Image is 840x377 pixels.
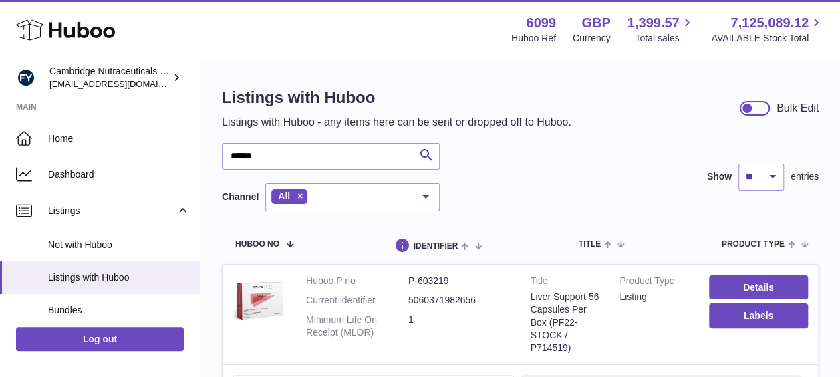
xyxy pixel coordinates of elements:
span: entries [791,170,819,183]
div: listing [619,291,689,303]
strong: 6099 [526,14,556,32]
span: 1,399.57 [627,14,680,32]
dt: Current identifier [306,294,408,307]
label: Show [707,170,732,183]
span: All [278,191,290,201]
span: Home [48,132,190,145]
img: internalAdmin-6099@internal.huboo.com [16,68,36,88]
dt: Minimum Life On Receipt (MLOR) [306,313,408,339]
dd: P-603219 [408,275,511,287]
span: 7,125,089.12 [730,14,809,32]
span: Huboo no [235,240,279,249]
span: Bundles [48,304,190,317]
strong: Product Type [619,275,689,291]
dd: 1 [408,313,511,339]
div: Liver Support 56 Capsules Per Box (PF22-STOCK / P714519) [531,291,600,354]
h1: Listings with Huboo [222,87,571,108]
label: Channel [222,191,259,203]
strong: Title [531,275,600,291]
img: Liver Support 56 Capsules Per Box (PF22-STOCK / P714519) [233,275,286,328]
div: Huboo Ref [511,32,556,45]
span: Product Type [722,240,785,249]
a: Log out [16,327,184,351]
a: 7,125,089.12 AVAILABLE Stock Total [711,14,824,45]
div: Currency [573,32,611,45]
span: identifier [414,242,458,251]
dd: 5060371982656 [408,294,511,307]
span: [EMAIL_ADDRESS][DOMAIN_NAME] [49,78,196,89]
span: title [579,240,601,249]
p: Listings with Huboo - any items here can be sent or dropped off to Huboo. [222,115,571,130]
a: Details [709,275,808,299]
a: 1,399.57 Total sales [627,14,695,45]
div: Bulk Edit [777,101,819,116]
span: Listings with Huboo [48,271,190,284]
dt: Huboo P no [306,275,408,287]
span: Listings [48,205,176,217]
span: Total sales [635,32,694,45]
div: Cambridge Nutraceuticals Ltd [49,65,170,90]
strong: GBP [581,14,610,32]
span: AVAILABLE Stock Total [711,32,824,45]
button: Labels [709,303,808,328]
span: Dashboard [48,168,190,181]
span: Not with Huboo [48,239,190,251]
